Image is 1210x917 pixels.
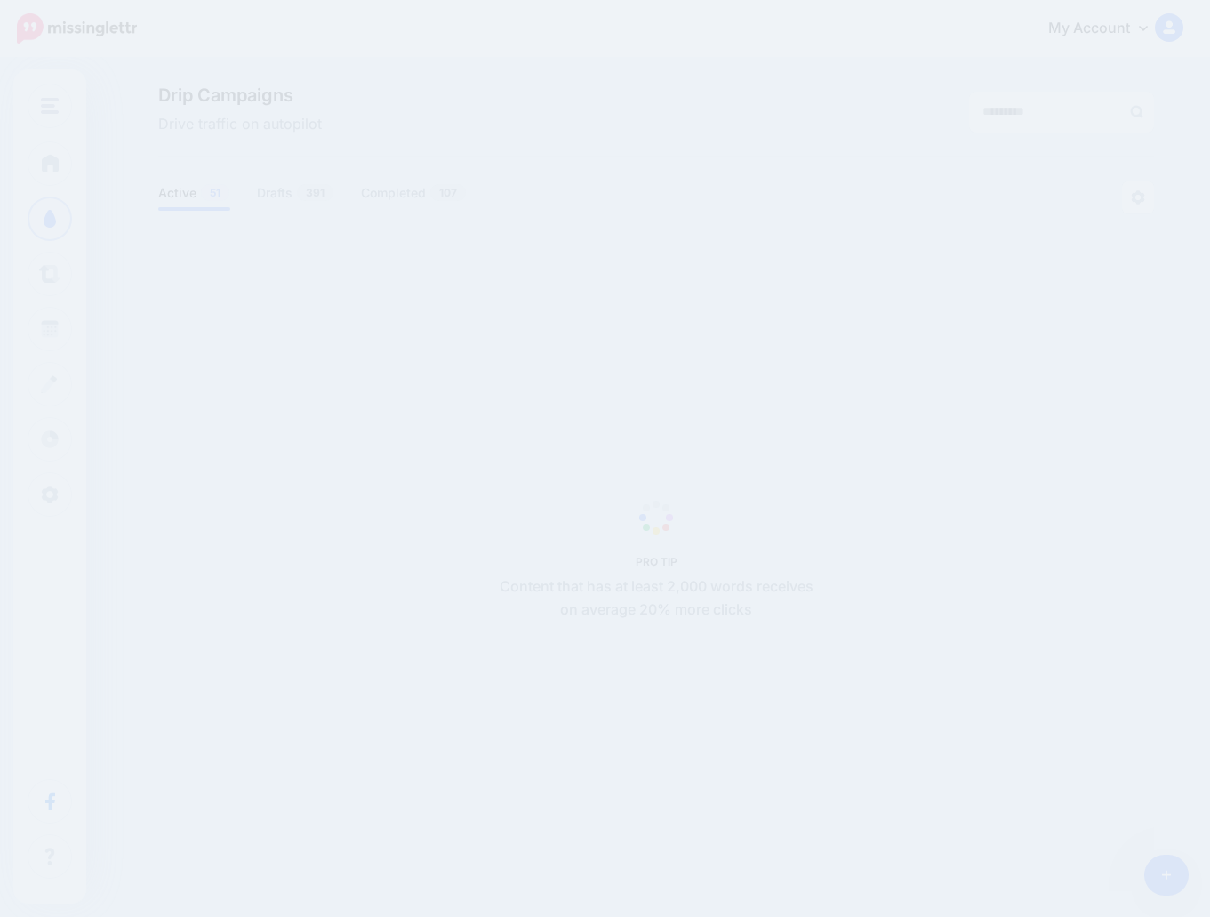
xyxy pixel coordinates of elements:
span: Drive traffic on autopilot [158,113,322,136]
h5: PRO TIP [490,555,823,568]
span: 107 [430,184,466,201]
span: 391 [297,184,333,201]
img: search-grey-6.png [1130,105,1143,118]
a: Completed107 [361,182,467,204]
span: 51 [201,184,229,201]
p: Content that has at least 2,000 words receives on average 20% more clicks [490,575,823,622]
a: My Account [1030,7,1183,51]
img: Missinglettr [17,13,137,44]
img: settings-grey.png [1131,190,1145,205]
a: Drafts391 [257,182,334,204]
span: Drip Campaigns [158,86,322,104]
a: Active51 [158,182,230,204]
img: menu.png [41,98,59,114]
